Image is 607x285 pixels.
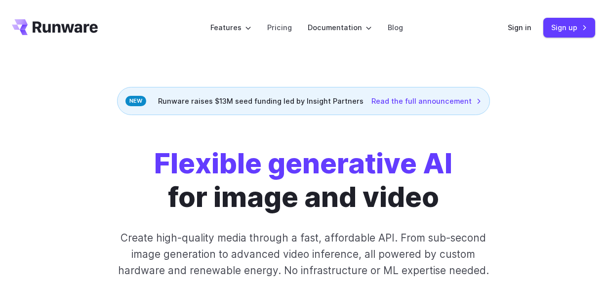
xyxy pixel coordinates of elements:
a: Pricing [267,22,292,33]
strong: Flexible generative AI [154,146,452,180]
label: Features [210,22,251,33]
a: Sign up [543,18,595,37]
h1: for image and video [154,147,452,214]
p: Create high-quality media through a fast, affordable API. From sub-second image generation to adv... [117,230,490,279]
label: Documentation [308,22,372,33]
a: Blog [388,22,403,33]
a: Sign in [508,22,531,33]
a: Go to / [12,19,98,35]
div: Runware raises $13M seed funding led by Insight Partners [117,87,490,115]
a: Read the full announcement [371,95,482,107]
